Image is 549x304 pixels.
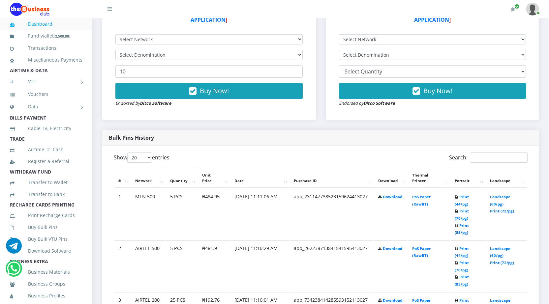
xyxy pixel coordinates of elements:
label: Show entries [114,152,169,163]
th: Date: activate to sort column ascending [230,168,290,188]
a: Chat for support [7,265,20,276]
a: Print (44/pg) [455,194,469,207]
a: Print (70/pg) [455,208,469,221]
th: #: activate to sort column descending [114,168,131,188]
td: MTN 500 [131,189,166,240]
th: Network: activate to sort column ascending [131,168,166,188]
small: Endorsed by [339,100,395,106]
td: [DATE] 11:11:06 AM [230,189,290,240]
th: Thermal Printer: activate to sort column ascending [408,168,450,188]
input: Enter Quantity [115,65,303,78]
select: Showentries [127,152,152,163]
span: Buy Now! [423,86,452,95]
button: Buy Now! [115,83,303,99]
button: Buy Now! [339,83,526,99]
img: Logo [10,3,49,16]
small: [ ] [54,34,70,39]
a: Airtime -2- Cash [10,142,82,157]
a: Print (72/pg) [490,208,514,213]
a: Download [383,194,402,199]
b: 2,508.88 [55,34,69,39]
a: Fund wallet[2,508.88] [10,28,82,44]
a: Chat for support [6,243,22,254]
th: Unit Price: activate to sort column ascending [198,168,230,188]
a: Buy Bulk VTU Pins [10,232,82,247]
a: Business Groups [10,276,82,291]
a: Print (85/pg) [455,223,469,235]
a: Download [383,246,402,251]
a: Data [10,98,82,115]
th: Download: activate to sort column ascending [374,168,408,188]
a: Print (72/pg) [490,260,514,265]
td: ₦481.9 [198,240,230,291]
th: Landscape: activate to sort column ascending [486,168,527,188]
a: Download [383,298,402,303]
a: Landscape (60/pg) [490,246,510,258]
a: Transactions [10,41,82,56]
td: ₦484.95 [198,189,230,240]
th: Portrait: activate to sort column ascending [451,168,486,188]
a: Transfer to Bank [10,187,82,202]
a: Register a Referral [10,154,82,169]
a: Cable TV, Electricity [10,121,82,136]
i: Renew/Upgrade Subscription [510,7,515,12]
img: User [526,3,539,15]
td: 5 PCS [166,240,198,291]
input: Search: [470,152,528,163]
a: VTU [10,73,82,90]
a: Landscape (60/pg) [490,194,510,207]
a: Vouchers [10,87,82,102]
td: [DATE] 11:10:29 AM [230,240,290,291]
span: Renew/Upgrade Subscription [514,4,519,9]
a: Business Profiles [10,288,82,303]
td: 1 [114,189,131,240]
a: PoS Paper (RawBT) [412,194,431,207]
a: Buy Bulk Pins [10,220,82,235]
strong: Ditco Software [140,100,171,106]
span: Buy Now! [200,86,229,95]
a: Download Software [10,243,82,259]
td: 5 PCS [166,189,198,240]
a: Business Materials [10,264,82,280]
a: Miscellaneous Payments [10,52,82,68]
a: Print (44/pg) [455,246,469,258]
a: Print (85/pg) [455,274,469,287]
td: AIRTEL 500 [131,240,166,291]
a: Print (70/pg) [455,260,469,272]
strong: Ditco Software [363,100,395,106]
small: Endorsed by [115,100,171,106]
td: app_262238713841541595413027 [290,240,374,291]
label: Search: [449,152,528,163]
td: 2 [114,240,131,291]
th: Purchase ID: activate to sort column ascending [290,168,374,188]
a: Print Recharge Cards [10,208,82,223]
a: Dashboard [10,16,82,32]
a: Transfer to Wallet [10,175,82,190]
td: app_231147738523159624413027 [290,189,374,240]
strong: Bulk Pins History [109,134,154,141]
th: Quantity: activate to sort column ascending [166,168,198,188]
a: PoS Paper (RawBT) [412,246,431,258]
